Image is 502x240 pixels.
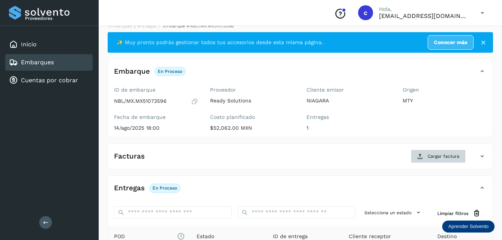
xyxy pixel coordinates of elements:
[21,59,54,66] a: Embarques
[403,87,487,93] label: Origen
[5,54,93,71] div: Embarques
[21,41,37,48] a: Inicio
[21,77,78,84] a: Cuentas por cobrar
[108,182,493,200] div: EntregasEn proceso
[108,150,493,169] div: FacturasCargar factura
[403,98,487,104] p: MTY
[428,153,459,160] span: Cargar factura
[448,224,489,230] p: Aprender Solvento
[379,12,469,19] p: cuentasxcobrar@readysolutions.com.mx
[307,98,391,104] p: NIAGARA
[361,206,425,219] button: Selecciona un estado
[108,23,156,28] a: Embarques y entregas
[108,65,493,84] div: EmbarqueEn proceso
[411,150,466,163] button: Cargar factura
[442,221,495,233] div: Aprender Solvento
[307,125,391,131] p: 1
[307,87,391,93] label: Cliente emisor
[114,152,145,161] h4: Facturas
[108,22,493,29] nav: breadcrumb
[210,87,294,93] label: Proveedor
[114,114,198,120] label: Fecha de embarque
[379,6,469,12] p: Hola,
[428,35,474,50] a: Conocer más
[117,39,323,46] span: ✨ Muy pronto podrás gestionar todos tus accesorios desde esta misma página.
[307,114,391,120] label: Entregas
[210,114,294,120] label: Costo planificado
[114,125,198,131] p: 14/ago/2025 18:00
[114,87,198,93] label: ID de embarque
[163,23,234,28] span: Embarque #NBL/MX.MX51073596
[158,69,182,74] p: En proceso
[437,210,468,217] span: Limpiar filtros
[25,16,90,21] p: Proveedores
[153,185,177,191] p: En proceso
[5,36,93,53] div: Inicio
[114,184,145,193] h4: Entregas
[114,67,150,76] h4: Embarque
[210,125,294,131] p: $52,062.00 MXN
[431,206,487,220] button: Limpiar filtros
[210,98,294,104] p: Ready Solutions
[5,72,93,89] div: Cuentas por cobrar
[114,98,167,104] p: NBL/MX.MX51073596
